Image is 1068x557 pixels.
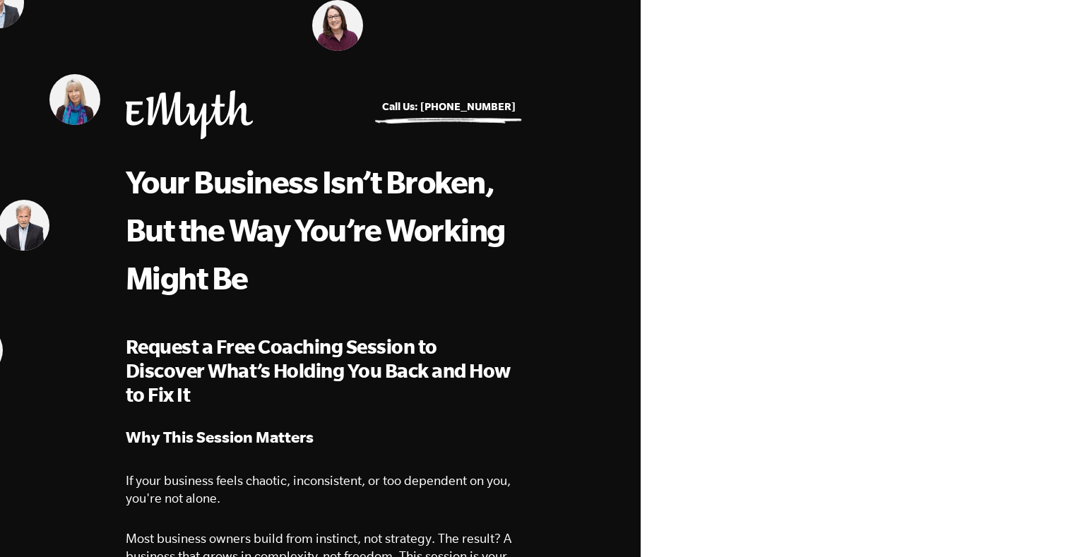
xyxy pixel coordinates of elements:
[126,335,511,405] span: Request a Free Coaching Session to Discover What’s Holding You Back and How to Fix It
[382,100,516,112] a: Call Us: [PHONE_NUMBER]
[126,428,314,445] strong: Why This Session Matters
[126,90,253,139] img: EMyth
[49,74,100,125] img: Mary Rydman, EMyth Business Coach
[126,164,505,295] span: Your Business Isn’t Broken, But the Way You’re Working Might Be
[126,473,511,505] span: If your business feels chaotic, inconsistent, or too dependent on you, you're not alone.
